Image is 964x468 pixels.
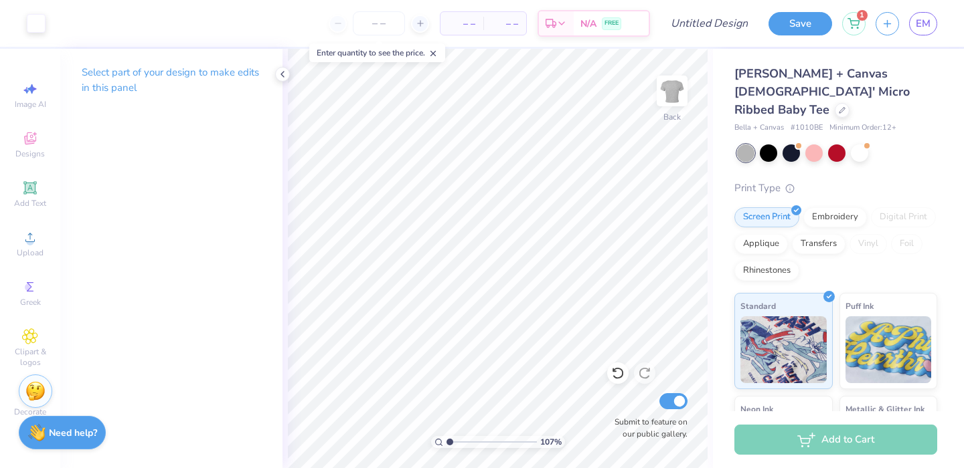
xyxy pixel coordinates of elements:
span: Greek [20,297,41,308]
img: Back [659,78,686,104]
div: Digital Print [871,207,936,227]
input: – – [353,11,405,35]
span: – – [449,17,475,31]
span: Add Text [14,198,46,209]
span: Minimum Order: 12 + [829,122,896,134]
div: Print Type [734,181,937,196]
span: Designs [15,148,45,159]
span: # 1010BE [791,122,823,134]
span: Decorate [14,406,46,417]
span: Upload [17,247,44,258]
img: Puff Ink [846,316,932,383]
span: [PERSON_NAME] + Canvas [DEMOGRAPHIC_DATA]' Micro Ribbed Baby Tee [734,66,910,118]
div: Rhinestones [734,261,799,281]
div: Vinyl [850,234,887,254]
span: 107 % [540,436,562,448]
p: Select part of your design to make edits in this panel [82,65,261,96]
div: Back [663,111,681,123]
span: Puff Ink [846,299,874,313]
span: EM [916,16,931,31]
span: 1 [857,10,868,21]
button: Save [769,12,832,35]
img: Standard [740,316,827,383]
div: Enter quantity to see the price. [309,43,445,62]
div: Applique [734,234,788,254]
span: Image AI [15,99,46,110]
label: Submit to feature on our public gallery. [607,416,688,440]
span: Standard [740,299,776,313]
strong: Need help? [49,427,97,439]
span: Bella + Canvas [734,122,784,134]
span: Clipart & logos [7,346,54,368]
div: Foil [891,234,922,254]
span: Metallic & Glitter Ink [846,402,925,416]
input: Untitled Design [660,10,758,37]
span: N/A [580,17,596,31]
div: Embroidery [803,207,867,227]
span: – – [491,17,518,31]
span: FREE [605,19,619,28]
a: EM [909,12,937,35]
span: Neon Ink [740,402,773,416]
div: Screen Print [734,207,799,227]
div: Transfers [792,234,846,254]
